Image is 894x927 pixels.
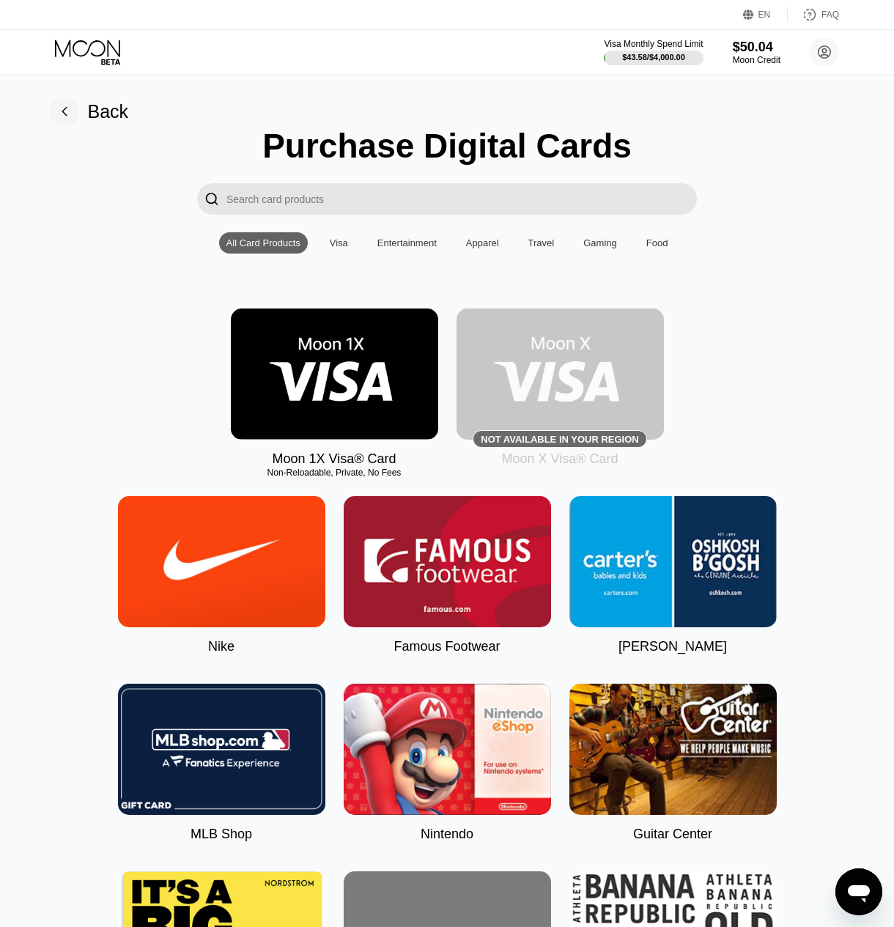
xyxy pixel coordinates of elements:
div:  [204,191,219,207]
div: Moon X Visa® Card [501,451,618,467]
div: Travel [528,237,555,248]
div: Visa Monthly Spend Limit$43.58/$4,000.00 [604,39,703,65]
div: $43.58 / $4,000.00 [622,53,685,62]
div: Travel [521,232,562,254]
div: All Card Products [219,232,308,254]
div: Visa Monthly Spend Limit [604,39,703,49]
div: Guitar Center [633,827,712,842]
div: MLB Shop [191,827,252,842]
div: Nike [208,639,234,654]
div: Back [50,97,129,126]
input: Search card products [226,183,697,215]
div: FAQ [788,7,839,22]
div: Nintendo [421,827,473,842]
div: Gaming [583,237,617,248]
div: Visa [322,232,355,254]
div: All Card Products [226,237,300,248]
div: Apparel [459,232,506,254]
div: Visa [330,237,348,248]
div: $50.04Moon Credit [733,40,780,65]
div:  [197,183,226,215]
div: FAQ [821,10,839,20]
div: Entertainment [377,237,437,248]
div: Not available in your region [481,434,638,445]
div: [PERSON_NAME] [618,639,727,654]
div: Purchase Digital Cards [262,126,632,166]
div: EN [743,7,788,22]
div: Gaming [576,232,624,254]
div: Moon 1X Visa® Card [272,451,396,467]
div: Non-Reloadable, Private, No Fees [231,468,438,478]
div: Famous Footwear [394,639,500,654]
div: Back [88,101,129,122]
div: Moon Credit [733,55,780,65]
div: $50.04 [733,40,780,55]
iframe: Button to launch messaging window [835,868,882,915]
div: Entertainment [370,232,444,254]
div: Food [639,232,676,254]
div: EN [758,10,771,20]
div: Not available in your region [457,309,664,440]
div: Apparel [466,237,499,248]
div: Food [646,237,668,248]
